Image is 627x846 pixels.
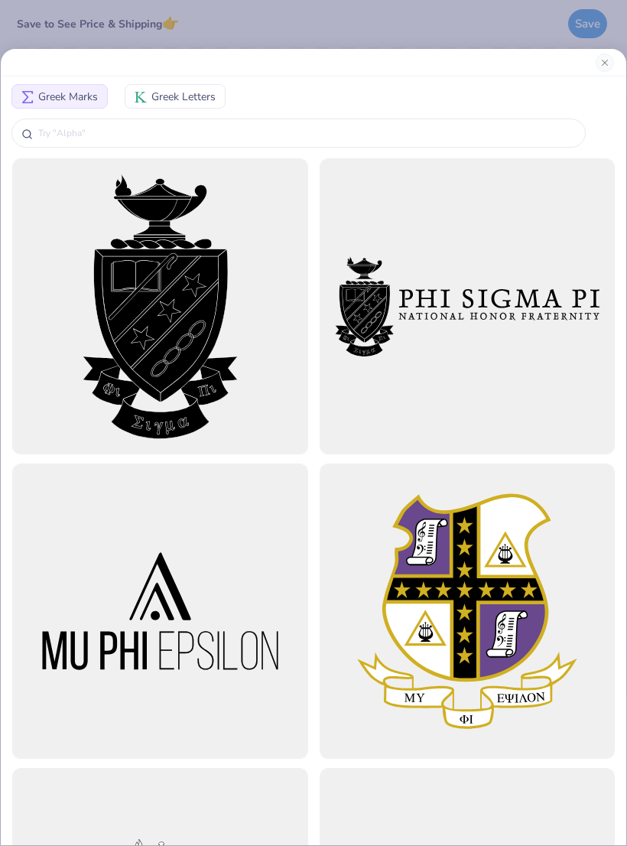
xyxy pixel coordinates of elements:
img: Greek Marks [21,91,34,103]
span: Greek Marks [38,89,98,105]
button: Greek MarksGreek Marks [11,84,108,109]
span: Greek Letters [151,89,216,105]
button: Greek LettersGreek Letters [125,84,226,109]
img: Greek Letters [135,91,147,103]
button: Close [596,54,614,72]
input: Try "Alpha" [37,125,576,141]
